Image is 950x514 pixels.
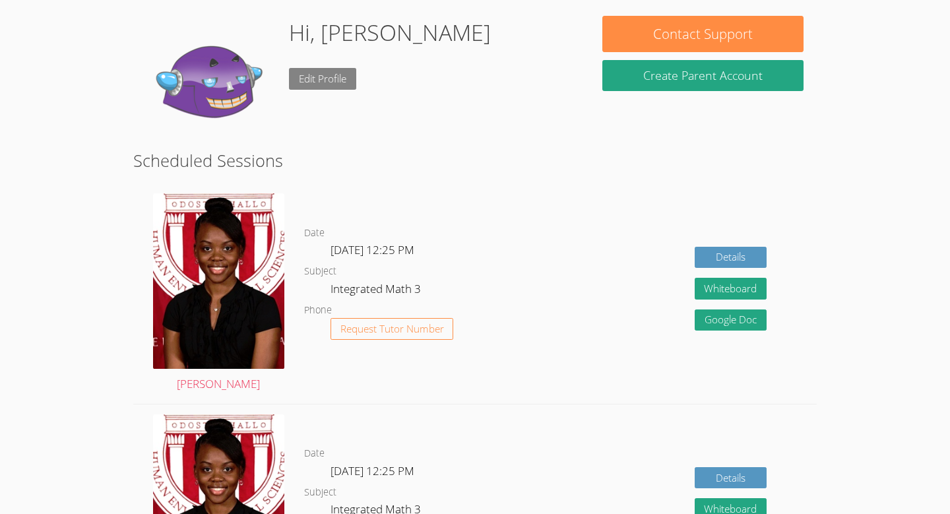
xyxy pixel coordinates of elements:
[695,278,767,300] button: Whiteboard
[340,324,444,334] span: Request Tutor Number
[695,247,767,269] a: Details
[304,445,325,462] dt: Date
[602,60,803,91] button: Create Parent Account
[695,309,767,331] a: Google Doc
[304,302,332,319] dt: Phone
[602,16,803,52] button: Contact Support
[146,16,278,148] img: default.png
[331,463,414,478] span: [DATE] 12:25 PM
[331,318,454,340] button: Request Tutor Number
[695,467,767,489] a: Details
[289,68,356,90] a: Edit Profile
[331,280,424,302] dd: Integrated Math 3
[153,193,284,369] img: avatar.png
[289,16,491,49] h1: Hi, [PERSON_NAME]
[304,263,336,280] dt: Subject
[304,484,336,501] dt: Subject
[331,242,414,257] span: [DATE] 12:25 PM
[133,148,817,173] h2: Scheduled Sessions
[304,225,325,241] dt: Date
[153,193,284,393] a: [PERSON_NAME]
